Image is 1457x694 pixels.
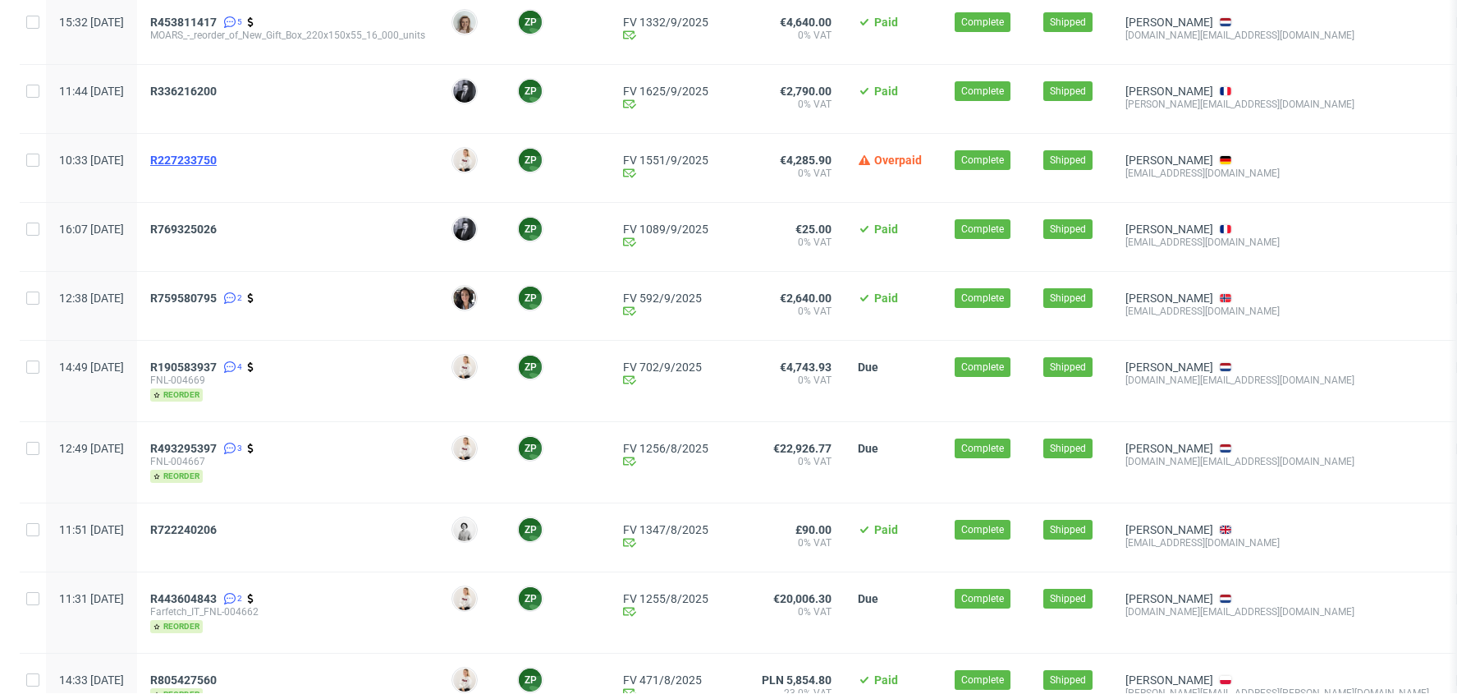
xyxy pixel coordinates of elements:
[59,85,124,98] span: 11:44 [DATE]
[220,592,242,605] a: 2
[961,591,1004,606] span: Complete
[1050,84,1086,99] span: Shipped
[150,388,203,402] span: reorder
[150,605,425,618] span: Farfetch_IT_FNL-004662
[623,85,729,98] a: FV 1625/9/2025
[150,29,425,42] span: MOARS_-_reorder_of_New_Gift_Box_220x150x55_16_000_units
[150,85,220,98] a: R336216200
[519,587,542,610] figcaption: ZP
[150,16,217,29] span: R453811417
[59,154,124,167] span: 10:33 [DATE]
[519,287,542,310] figcaption: ZP
[150,85,217,98] span: R336216200
[150,442,217,455] span: R493295397
[237,292,242,305] span: 2
[874,85,898,98] span: Paid
[795,223,832,236] span: €25.00
[150,523,220,536] a: R722240206
[961,222,1004,237] span: Complete
[1125,455,1429,468] div: [DOMAIN_NAME][EMAIL_ADDRESS][DOMAIN_NAME]
[1125,673,1213,687] a: [PERSON_NAME]
[1125,154,1213,167] a: [PERSON_NAME]
[150,16,220,29] a: R453811417
[59,361,124,374] span: 14:49 [DATE]
[150,592,220,605] a: R443604843
[237,361,242,374] span: 4
[755,455,832,468] span: 0% VAT
[59,442,124,455] span: 12:49 [DATE]
[1125,374,1429,387] div: [DOMAIN_NAME][EMAIL_ADDRESS][DOMAIN_NAME]
[961,441,1004,456] span: Complete
[961,153,1004,168] span: Complete
[1125,98,1429,111] div: [PERSON_NAME][EMAIL_ADDRESS][DOMAIN_NAME]
[453,80,476,103] img: Philippe Dubuy
[773,442,832,455] span: €22,926.77
[453,518,476,541] img: Dudek Mariola
[1050,222,1086,237] span: Shipped
[874,292,898,305] span: Paid
[519,80,542,103] figcaption: ZP
[150,470,203,483] span: reorder
[623,223,729,236] a: FV 1089/9/2025
[150,223,217,236] span: R769325026
[780,16,832,29] span: €4,640.00
[150,292,217,305] span: R759580795
[237,16,242,29] span: 5
[519,356,542,379] figcaption: ZP
[755,29,832,42] span: 0% VAT
[858,442,878,455] span: Due
[623,361,729,374] a: FV 702/9/2025
[961,15,1004,30] span: Complete
[150,154,217,167] span: R227233750
[755,536,832,549] span: 0% VAT
[1125,536,1429,549] div: [EMAIL_ADDRESS][DOMAIN_NAME]
[150,592,217,605] span: R443604843
[1125,442,1213,455] a: [PERSON_NAME]
[1125,592,1213,605] a: [PERSON_NAME]
[780,85,832,98] span: €2,790.00
[150,154,220,167] a: R227233750
[453,669,476,692] img: Mari Fok
[150,523,217,536] span: R722240206
[1050,673,1086,687] span: Shipped
[59,223,124,236] span: 16:07 [DATE]
[150,673,217,687] span: R805427560
[755,167,832,180] span: 0% VAT
[623,292,729,305] a: FV 592/9/2025
[961,360,1004,375] span: Complete
[453,218,476,241] img: Philippe Dubuy
[453,11,476,34] img: Monika Poźniak
[1125,361,1213,374] a: [PERSON_NAME]
[780,292,832,305] span: €2,640.00
[59,673,124,687] span: 14:33 [DATE]
[1125,29,1429,42] div: [DOMAIN_NAME][EMAIL_ADDRESS][DOMAIN_NAME]
[1050,153,1086,168] span: Shipped
[623,16,729,29] a: FV 1332/9/2025
[150,620,203,633] span: reorder
[874,154,922,167] span: Overpaid
[773,592,832,605] span: €20,006.30
[858,592,878,605] span: Due
[755,305,832,318] span: 0% VAT
[780,154,832,167] span: €4,285.90
[220,292,242,305] a: 2
[519,437,542,460] figcaption: ZP
[453,356,476,379] img: Mari Fok
[1125,305,1429,318] div: [EMAIL_ADDRESS][DOMAIN_NAME]
[961,84,1004,99] span: Complete
[453,287,476,310] img: Moreno Martinez Cristina
[1125,523,1213,536] a: [PERSON_NAME]
[59,523,124,536] span: 11:51 [DATE]
[1125,167,1429,180] div: [EMAIL_ADDRESS][DOMAIN_NAME]
[150,442,220,455] a: R493295397
[519,669,542,692] figcaption: ZP
[237,442,242,455] span: 3
[1125,85,1213,98] a: [PERSON_NAME]
[755,236,832,249] span: 0% VAT
[795,523,832,536] span: £90.00
[150,223,220,236] a: R769325026
[755,605,832,618] span: 0% VAT
[59,16,124,29] span: 15:32 [DATE]
[623,592,729,605] a: FV 1255/8/2025
[623,523,729,536] a: FV 1347/8/2025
